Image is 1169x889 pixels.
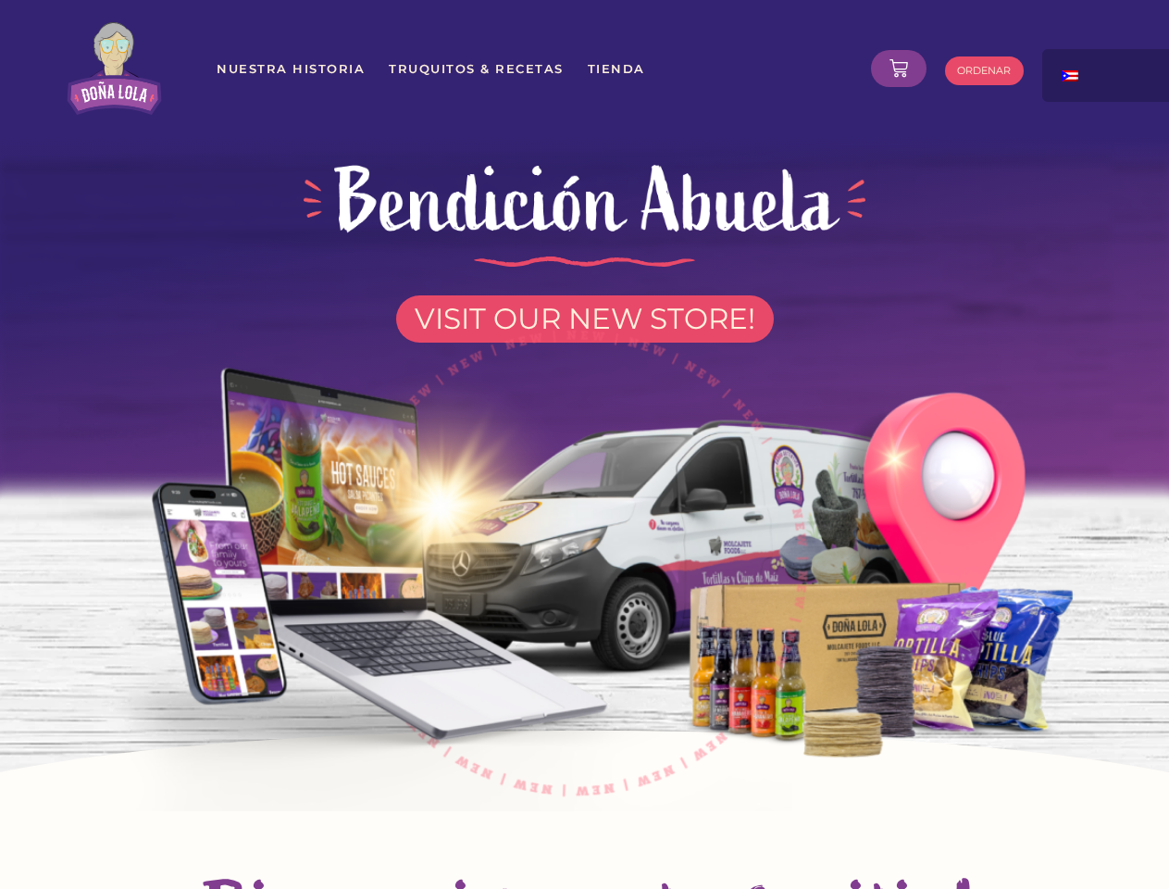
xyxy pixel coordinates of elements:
[216,52,366,85] a: Nuestra Historia
[587,52,646,85] a: Tienda
[474,257,696,268] img: divider
[1062,70,1078,81] img: Spanish
[945,56,1024,85] a: ORDENAR
[216,52,857,85] nav: Menu
[388,52,565,85] a: Truquitos & Recetas
[957,66,1011,76] span: ORDENAR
